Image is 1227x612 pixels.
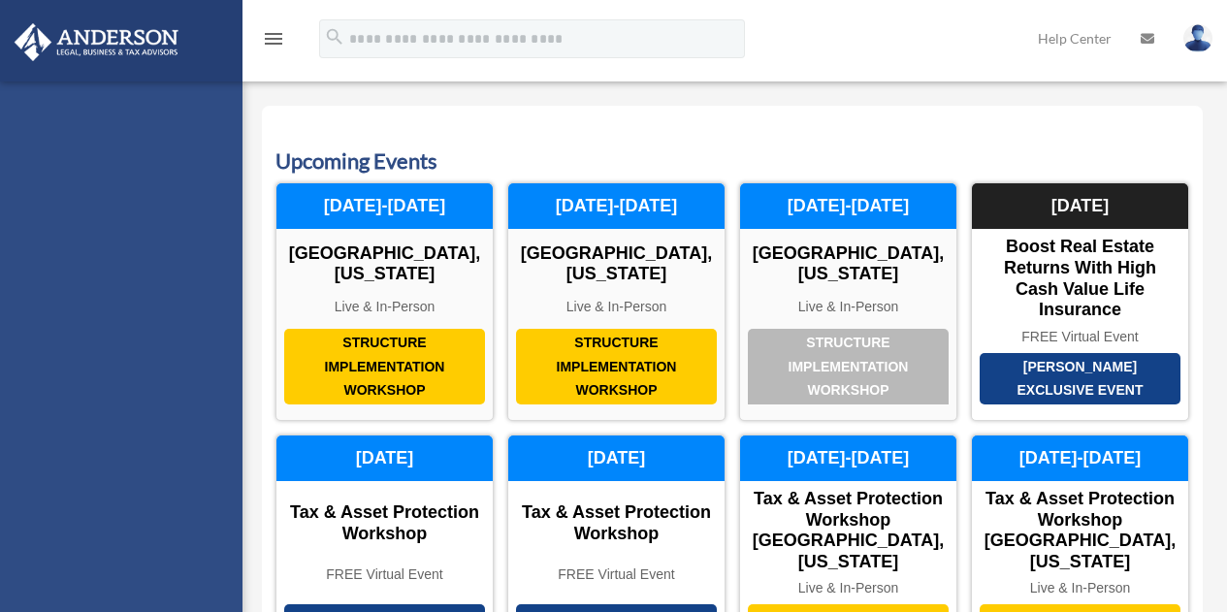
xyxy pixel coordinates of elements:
div: [GEOGRAPHIC_DATA], [US_STATE] [276,243,493,285]
img: Anderson Advisors Platinum Portal [9,23,184,61]
i: menu [262,27,285,50]
div: [DATE]-[DATE] [972,435,1188,482]
div: Tax & Asset Protection Workshop [276,502,493,544]
div: [DATE]-[DATE] [508,183,725,230]
a: menu [262,34,285,50]
div: [DATE]-[DATE] [740,183,956,230]
div: [GEOGRAPHIC_DATA], [US_STATE] [740,243,956,285]
div: [DATE] [508,435,725,482]
a: Structure Implementation Workshop [GEOGRAPHIC_DATA], [US_STATE] Live & In-Person [DATE]-[DATE] [739,182,957,421]
div: FREE Virtual Event [972,329,1188,345]
div: Live & In-Person [740,580,956,596]
div: Live & In-Person [972,580,1188,596]
div: Boost Real Estate Returns with High Cash Value Life Insurance [972,237,1188,320]
div: Tax & Asset Protection Workshop [508,502,725,544]
div: [DATE]-[DATE] [276,183,493,230]
div: Tax & Asset Protection Workshop [GEOGRAPHIC_DATA], [US_STATE] [740,489,956,572]
div: Structure Implementation Workshop [284,329,485,404]
div: Live & In-Person [508,299,725,315]
div: FREE Virtual Event [508,566,725,583]
div: [GEOGRAPHIC_DATA], [US_STATE] [508,243,725,285]
div: Live & In-Person [276,299,493,315]
div: Structure Implementation Workshop [516,329,717,404]
div: [DATE] [972,183,1188,230]
a: Structure Implementation Workshop [GEOGRAPHIC_DATA], [US_STATE] Live & In-Person [DATE]-[DATE] [507,182,726,421]
div: [DATE]-[DATE] [740,435,956,482]
div: Structure Implementation Workshop [748,329,949,404]
a: Structure Implementation Workshop [GEOGRAPHIC_DATA], [US_STATE] Live & In-Person [DATE]-[DATE] [275,182,494,421]
img: User Pic [1183,24,1212,52]
h3: Upcoming Events [275,146,1189,177]
div: [DATE] [276,435,493,482]
a: [PERSON_NAME] Exclusive Event Boost Real Estate Returns with High Cash Value Life Insurance FREE ... [971,182,1189,421]
i: search [324,26,345,48]
div: Tax & Asset Protection Workshop [GEOGRAPHIC_DATA], [US_STATE] [972,489,1188,572]
div: [PERSON_NAME] Exclusive Event [980,353,1180,404]
div: FREE Virtual Event [276,566,493,583]
div: Live & In-Person [740,299,956,315]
